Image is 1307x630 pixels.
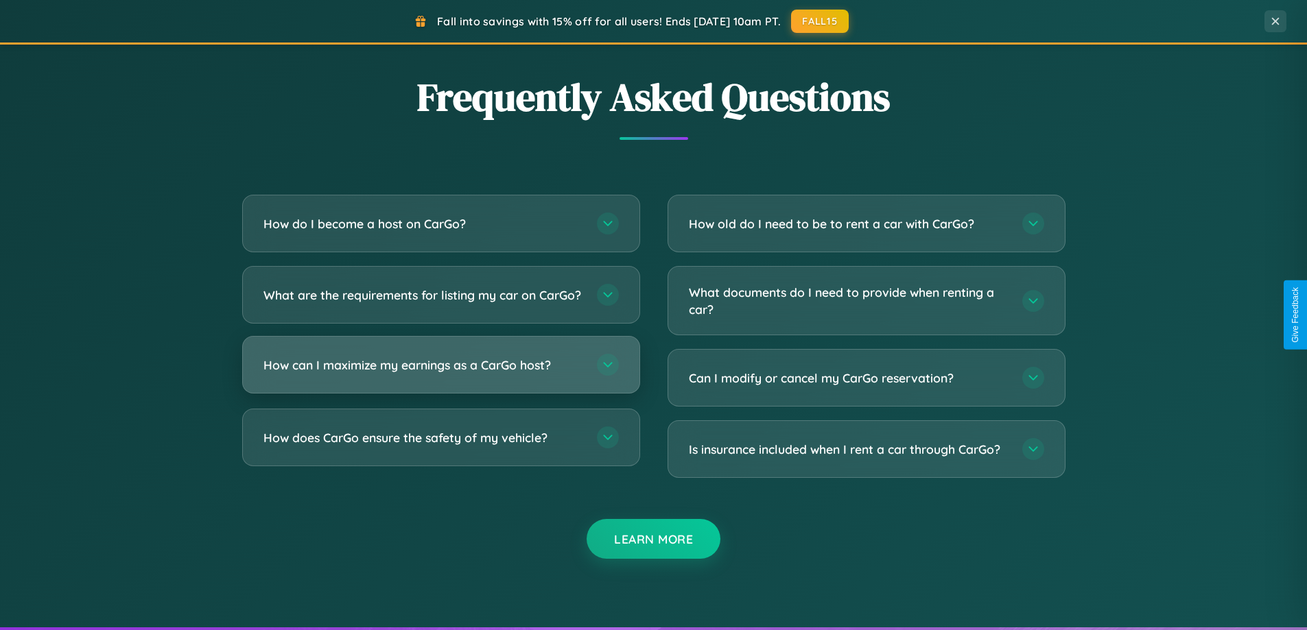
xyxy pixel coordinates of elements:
[263,356,583,374] h3: How can I maximize my earnings as a CarGo host?
[263,429,583,446] h3: How does CarGo ensure the safety of my vehicle?
[689,369,1009,387] h3: Can I modify or cancel my CarGo reservation?
[689,284,1009,317] h3: What documents do I need to provide when renting a car?
[437,14,781,28] span: Fall into savings with 15% off for all users! Ends [DATE] 10am PT.
[689,215,1009,232] h3: How old do I need to be to rent a car with CarGo?
[1291,287,1300,343] div: Give Feedback
[263,215,583,232] h3: How do I become a host on CarGo?
[791,10,849,33] button: FALL15
[263,287,583,304] h3: What are the requirements for listing my car on CarGo?
[689,441,1009,458] h3: Is insurance included when I rent a car through CarGo?
[587,519,720,559] button: Learn More
[242,71,1065,123] h2: Frequently Asked Questions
